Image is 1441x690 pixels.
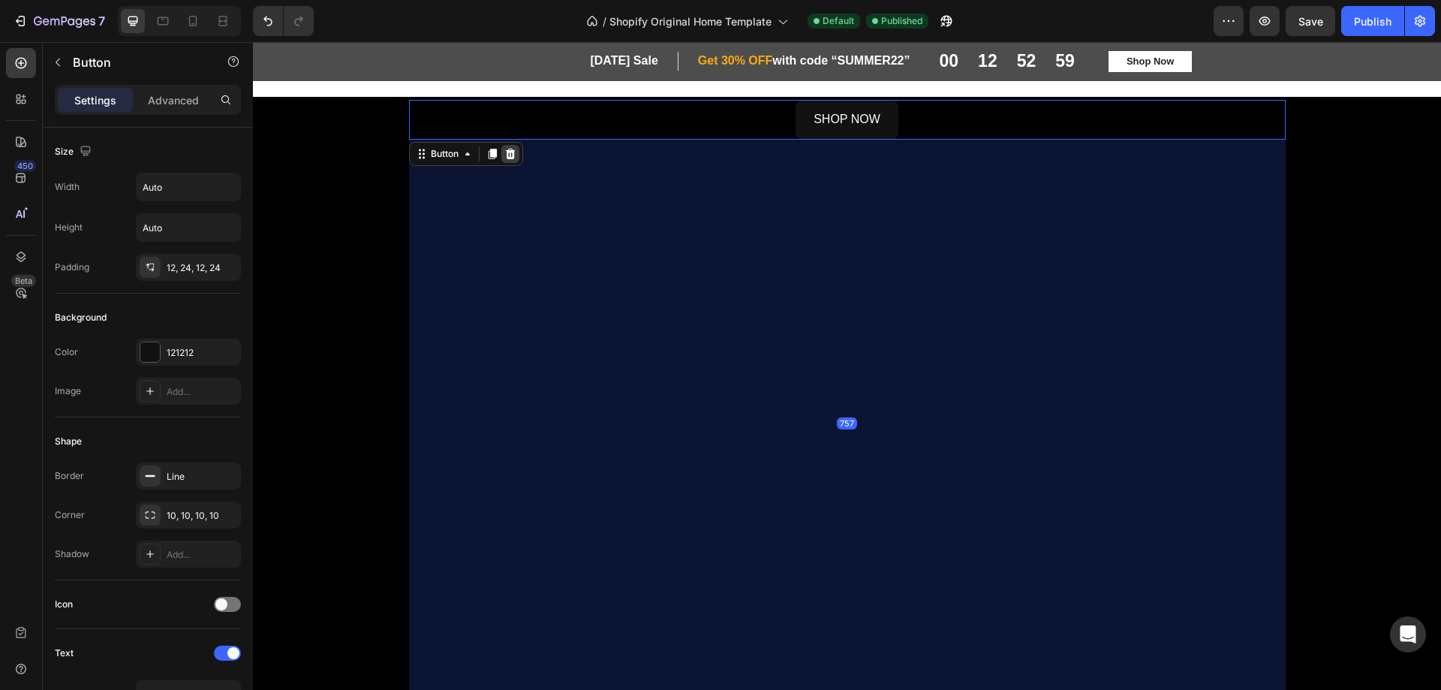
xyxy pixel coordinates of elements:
[543,58,645,98] button: <p>SHOP NOW</p>
[73,53,200,71] p: Button
[55,547,89,561] div: Shadow
[856,9,940,30] button: Shop Now
[55,508,85,522] div: Corner
[167,470,237,484] div: Line
[55,142,95,162] div: Size
[603,14,606,29] span: /
[253,6,314,36] div: Undo/Redo
[253,42,1441,690] iframe: To enrich screen reader interactions, please activate Accessibility in Grammarly extension settings
[167,346,237,360] div: 121212
[137,173,240,200] input: Auto
[725,9,745,30] div: 12
[167,548,237,562] div: Add...
[55,646,74,660] div: Text
[1390,616,1426,652] div: Open Intercom Messenger
[337,11,423,27] p: [DATE] Sale
[609,14,772,29] span: Shopify Original Home Template
[55,261,89,274] div: Padding
[167,509,237,523] div: 10, 10, 10, 10
[55,469,84,483] div: Border
[881,14,922,28] span: Published
[1341,6,1404,36] button: Publish
[55,180,80,194] div: Width
[55,345,78,359] div: Color
[584,375,604,387] div: 757
[14,160,36,172] div: 450
[167,385,237,399] div: Add...
[167,261,237,275] div: 12, 24, 12, 24
[137,214,240,241] input: Auto
[74,92,116,108] p: Settings
[1298,15,1323,28] span: Save
[55,598,73,611] div: Icon
[823,14,854,28] span: Default
[55,221,83,234] div: Height
[98,12,105,30] p: 7
[874,12,922,27] div: Shop Now
[445,12,520,25] span: Get 30% OFF
[55,384,81,398] div: Image
[1286,6,1335,36] button: Save
[55,311,107,324] div: Background
[764,9,784,30] div: 52
[55,435,82,448] div: Shape
[445,11,657,27] p: with code “SUMMER22”
[175,105,209,119] div: Button
[6,6,112,36] button: 7
[687,9,706,30] div: 00
[11,275,36,287] div: Beta
[561,67,627,89] p: SHOP NOW
[802,9,822,30] div: 59
[1354,14,1391,29] div: Publish
[148,92,199,108] p: Advanced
